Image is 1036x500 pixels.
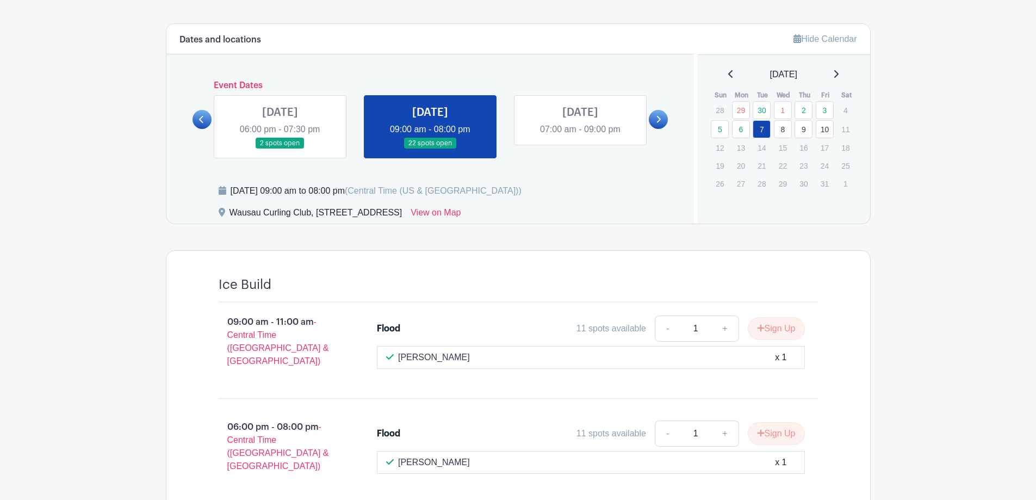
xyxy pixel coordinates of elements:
[411,206,461,224] a: View on Map
[711,421,739,447] a: +
[748,317,805,340] button: Sign Up
[179,35,261,45] h6: Dates and locations
[774,120,792,138] a: 8
[815,90,836,101] th: Fri
[732,101,750,119] a: 29
[732,139,750,156] p: 13
[227,422,329,471] span: - Central Time ([GEOGRAPHIC_DATA] & [GEOGRAPHIC_DATA])
[753,157,771,174] p: 21
[732,120,750,138] a: 6
[793,34,857,44] a: Hide Calendar
[711,139,729,156] p: 12
[711,157,729,174] p: 19
[731,90,753,101] th: Mon
[752,90,773,101] th: Tue
[774,139,792,156] p: 15
[219,277,271,293] h4: Ice Build
[753,139,771,156] p: 14
[795,139,812,156] p: 16
[795,120,812,138] a: 9
[711,102,729,119] p: 28
[732,175,750,192] p: 27
[398,456,470,469] p: [PERSON_NAME]
[748,422,805,445] button: Sign Up
[775,456,786,469] div: x 1
[229,206,402,224] div: Wausau Curling Club, [STREET_ADDRESS]
[576,427,646,440] div: 11 spots available
[576,322,646,335] div: 11 spots available
[398,351,470,364] p: [PERSON_NAME]
[710,90,731,101] th: Sun
[201,311,360,372] p: 09:00 am - 11:00 am
[836,102,854,119] p: 4
[655,421,680,447] a: -
[770,68,797,81] span: [DATE]
[775,351,786,364] div: x 1
[836,139,854,156] p: 18
[836,90,857,101] th: Sat
[773,90,795,101] th: Wed
[774,101,792,119] a: 1
[836,121,854,138] p: 11
[732,157,750,174] p: 20
[227,317,329,366] span: - Central Time ([GEOGRAPHIC_DATA] & [GEOGRAPHIC_DATA])
[816,175,834,192] p: 31
[836,157,854,174] p: 25
[816,101,834,119] a: 3
[795,101,812,119] a: 2
[774,175,792,192] p: 29
[816,139,834,156] p: 17
[795,175,812,192] p: 30
[816,120,834,138] a: 10
[201,416,360,477] p: 06:00 pm - 08:00 pm
[231,184,522,197] div: [DATE] 09:00 am to 08:00 pm
[711,316,739,342] a: +
[753,175,771,192] p: 28
[377,322,400,335] div: Flood
[345,186,522,195] span: (Central Time (US & [GEOGRAPHIC_DATA]))
[711,120,729,138] a: 5
[212,81,649,91] h6: Event Dates
[774,157,792,174] p: 22
[753,120,771,138] a: 7
[794,90,815,101] th: Thu
[836,175,854,192] p: 1
[655,316,680,342] a: -
[816,157,834,174] p: 24
[795,157,812,174] p: 23
[377,427,400,440] div: Flood
[753,101,771,119] a: 30
[711,175,729,192] p: 26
